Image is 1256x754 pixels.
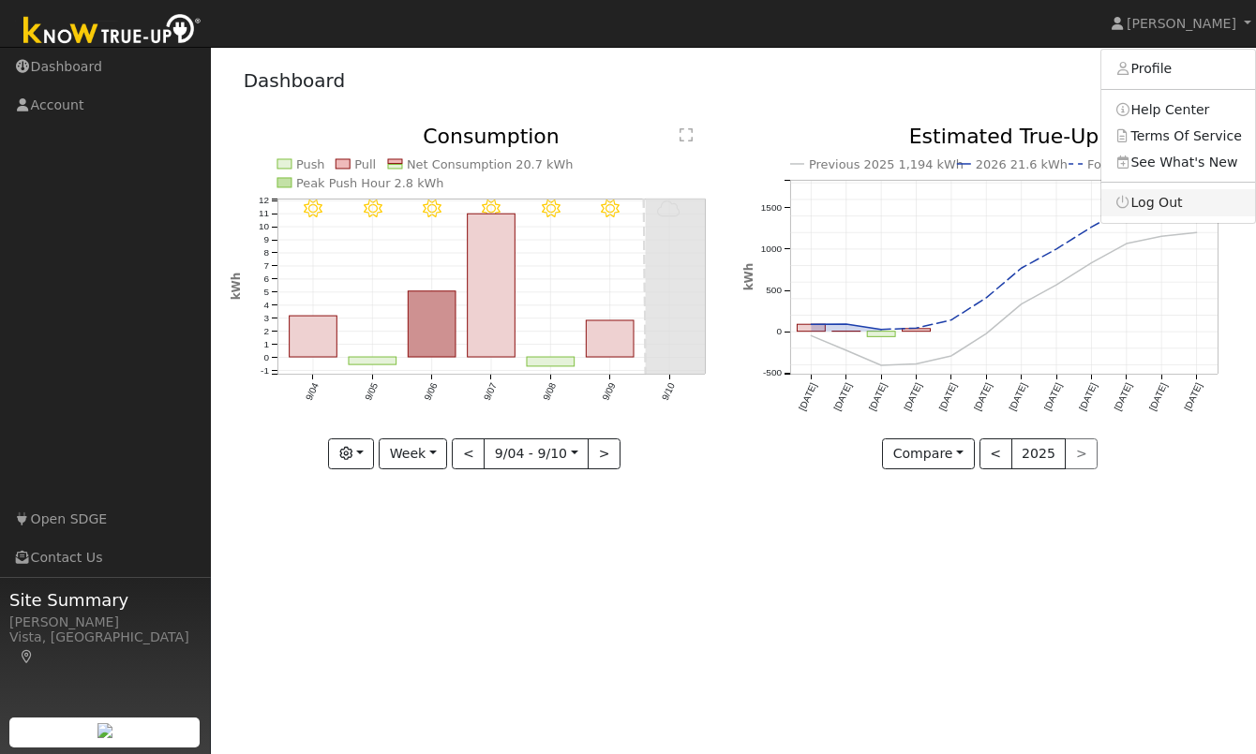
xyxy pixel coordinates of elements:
[482,381,499,403] text: 9/07
[983,331,991,338] circle: onclick=""
[937,381,959,412] text: [DATE]
[1018,301,1025,308] circle: onclick=""
[14,10,211,52] img: Know True-Up
[408,291,456,357] rect: onclick=""
[909,125,1099,148] text: Estimated True-Up
[1101,96,1255,123] a: Help Center
[882,438,975,470] button: Compare
[588,438,621,470] button: >
[1123,240,1130,247] circle: onclick=""
[807,333,815,340] circle: onclick=""
[742,263,755,291] text: kWh
[877,326,885,333] circle: onclick=""
[541,200,560,218] i: 9/08 - Clear
[797,381,818,412] text: [DATE]
[482,200,501,218] i: 9/07 - Clear
[303,381,320,403] text: 9/04
[422,381,439,403] text: 9/06
[452,438,485,470] button: <
[19,649,36,664] a: Map
[258,222,269,232] text: 10
[807,321,815,329] circle: onclick=""
[230,273,243,301] text: kWh
[527,357,575,366] rect: onclick=""
[586,320,634,357] rect: onclick=""
[263,326,269,336] text: 2
[972,381,994,412] text: [DATE]
[379,438,447,470] button: Week
[363,200,381,218] i: 9/05 - Clear
[1127,16,1236,31] span: [PERSON_NAME]
[902,381,923,412] text: [DATE]
[1088,259,1096,267] circle: onclick=""
[1101,123,1255,149] a: Terms Of Service
[809,157,964,171] text: Previous 2025 1,194 kWh
[263,274,269,284] text: 6
[263,235,269,245] text: 9
[1193,229,1201,237] circle: onclick=""
[261,365,269,376] text: -1
[766,286,782,296] text: 500
[1077,381,1099,412] text: [DATE]
[680,127,693,142] text: 
[263,287,269,297] text: 5
[601,200,620,218] i: 9/09 - Clear
[877,362,885,369] circle: onclick=""
[258,209,269,219] text: 11
[832,381,854,412] text: [DATE]
[363,381,380,403] text: 9/05
[354,157,376,171] text: Pull
[843,347,850,354] circle: onclick=""
[1147,381,1169,412] text: [DATE]
[903,329,931,332] rect: onclick=""
[9,613,201,632] div: [PERSON_NAME]
[296,176,444,190] text: Peak Push Hour 2.8 kWh
[1101,56,1255,82] a: Profile
[289,316,336,357] rect: onclick=""
[423,125,560,148] text: Consumption
[798,325,826,332] rect: onclick=""
[948,352,955,360] circle: onclick=""
[776,327,782,337] text: 0
[263,300,269,310] text: 4
[761,244,783,254] text: 1000
[349,357,396,364] rect: onclick=""
[1113,381,1134,412] text: [DATE]
[1011,438,1067,470] button: 2025
[1053,281,1060,288] circle: onclick=""
[263,313,269,323] text: 3
[867,332,895,337] rect: onclick=""
[983,294,991,302] circle: onclick=""
[1183,381,1204,412] text: [DATE]
[660,381,677,403] text: 9/10
[1088,224,1096,231] circle: onclick=""
[1018,265,1025,273] circle: onclick=""
[976,157,1068,171] text: 2026 21.6 kWh
[763,368,782,378] text: -500
[541,381,558,403] text: 9/08
[1053,245,1060,253] circle: onclick=""
[867,381,889,412] text: [DATE]
[97,723,112,738] img: retrieve
[467,214,515,357] rect: onclick=""
[913,361,920,368] circle: onclick=""
[913,325,920,333] circle: onclick=""
[1101,189,1255,215] a: Log Out
[600,381,617,403] text: 9/09
[484,438,589,470] button: 9/04 - 9/10
[304,200,322,218] i: 9/04 - Clear
[9,628,201,667] div: Vista, [GEOGRAPHIC_DATA]
[407,157,574,171] text: Net Consumption 20.7 kWh
[244,69,346,92] a: Dashboard
[843,320,850,328] circle: onclick=""
[1042,381,1064,412] text: [DATE]
[9,587,201,613] span: Site Summary
[263,352,269,362] text: 0
[1101,149,1255,175] a: See What's New
[263,247,269,258] text: 8
[948,317,955,324] circle: onclick=""
[979,438,1012,470] button: <
[263,260,269,271] text: 7
[423,200,441,218] i: 9/06 - Clear
[761,202,783,213] text: 1500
